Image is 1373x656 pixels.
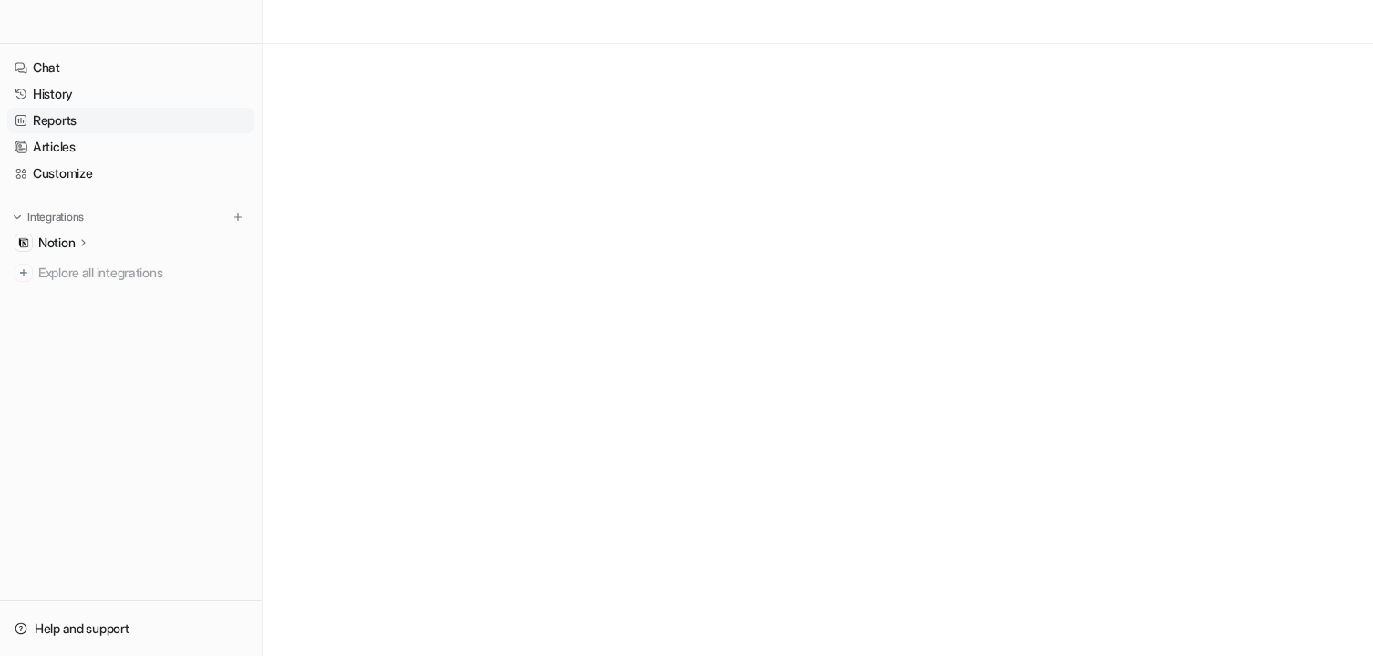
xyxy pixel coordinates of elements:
a: Chat [7,55,254,80]
a: Explore all integrations [7,260,254,286]
a: Articles [7,134,254,160]
a: Help and support [7,616,254,641]
a: Reports [7,108,254,133]
a: Customize [7,161,254,186]
button: Integrations [7,208,89,226]
img: explore all integrations [15,264,33,282]
p: Integrations [27,210,84,224]
a: History [7,81,254,107]
img: menu_add.svg [232,211,244,224]
span: Explore all integrations [38,258,247,287]
img: Notion [18,237,29,248]
img: expand menu [11,211,24,224]
p: Notion [38,234,75,252]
